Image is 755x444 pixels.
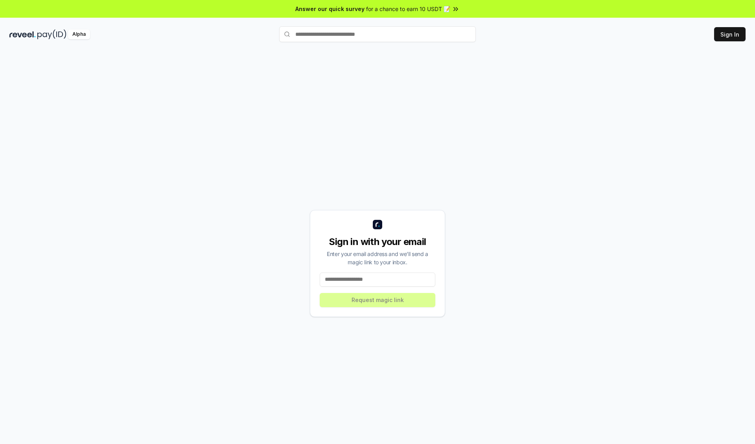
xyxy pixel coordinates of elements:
div: Enter your email address and we’ll send a magic link to your inbox. [320,250,435,266]
div: Sign in with your email [320,236,435,248]
img: logo_small [373,220,382,229]
span: for a chance to earn 10 USDT 📝 [366,5,450,13]
div: Alpha [68,29,90,39]
button: Sign In [714,27,746,41]
span: Answer our quick survey [295,5,365,13]
img: reveel_dark [9,29,36,39]
img: pay_id [37,29,66,39]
